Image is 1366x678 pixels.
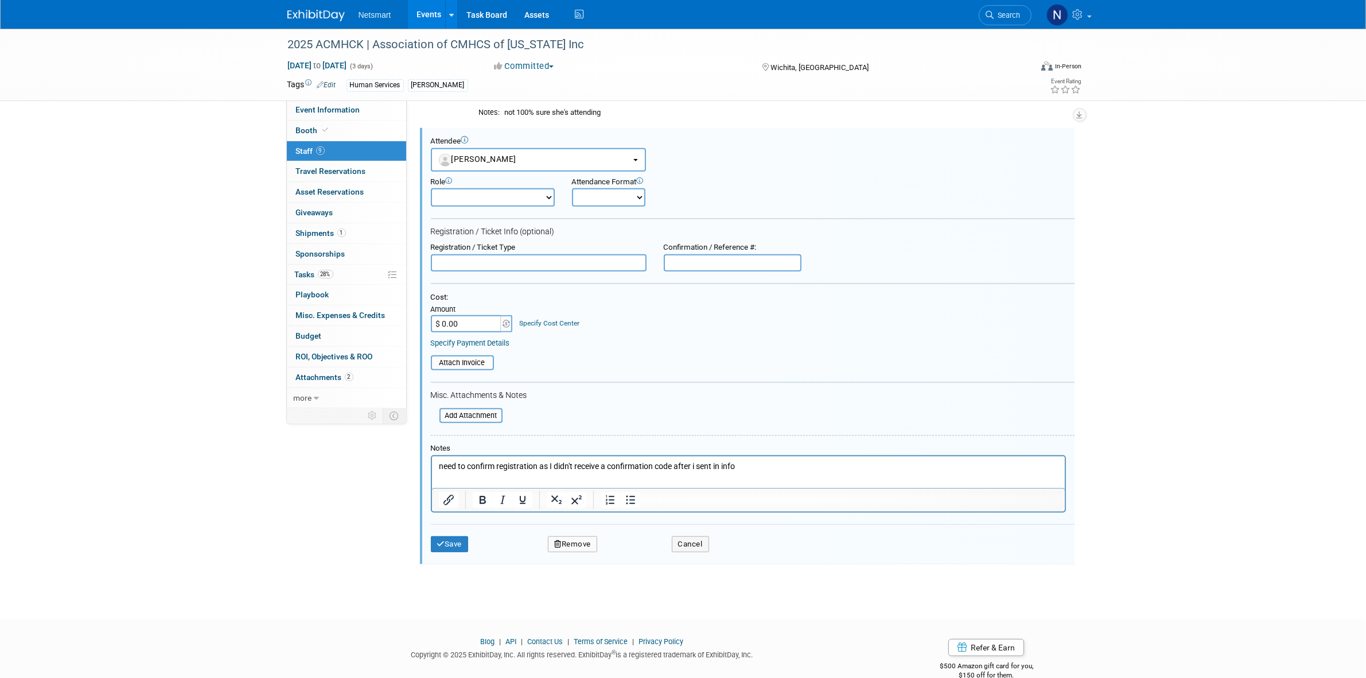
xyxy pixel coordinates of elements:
span: Wichita, [GEOGRAPHIC_DATA] [770,63,869,72]
button: Numbered list [600,492,620,508]
span: Sponsorships [296,249,345,258]
span: Travel Reservations [296,166,366,176]
i: Booth reservation complete [323,127,329,133]
div: not 100% sure she's attending [505,108,1066,118]
div: Registration / Ticket Type [431,243,647,253]
span: | [565,637,572,646]
td: Toggle Event Tabs [383,408,406,423]
td: Personalize Event Tab Strip [363,408,383,423]
span: | [518,637,526,646]
span: (3 days) [349,63,373,70]
button: Insert/edit link [439,492,458,508]
a: Attachments2 [287,367,406,388]
span: 28% [318,270,333,278]
span: 2 [345,373,353,381]
span: Netsmart [359,10,391,20]
span: [DATE] [DATE] [287,60,348,71]
button: Committed [490,60,558,72]
button: Cancel [672,536,709,552]
iframe: Rich Text Area [432,456,1065,488]
a: Travel Reservations [287,161,406,181]
img: ExhibitDay [287,10,345,21]
a: Specify Payment Details [431,339,510,347]
div: Registration / Ticket Info (optional) [431,227,1075,237]
div: Attendance Format [572,177,720,187]
span: Event Information [296,105,360,114]
a: Blog [480,637,495,646]
a: ROI, Objectives & ROO [287,347,406,367]
span: | [629,637,637,646]
a: Staff9 [287,141,406,161]
button: Save [431,536,469,552]
div: Confirmation / Reference #: [664,243,801,253]
a: Search [979,5,1032,25]
div: Attendee [431,137,1075,146]
div: 2025 ACMHCK | Association of CMHCS of [US_STATE] Inc [284,34,1014,55]
span: Giveaways [296,208,333,217]
button: Bullet list [620,492,640,508]
a: Refer & Earn [948,639,1024,656]
a: Budget [287,326,406,346]
span: Tasks [295,270,333,279]
a: Terms of Service [574,637,628,646]
sup: ® [612,649,616,656]
a: Misc. Expenses & Credits [287,305,406,326]
span: more [294,393,312,402]
a: Tasks28% [287,265,406,285]
div: Misc. Attachments & Notes [431,390,1075,401]
span: ROI, Objectives & ROO [296,352,373,361]
a: Playbook [287,285,406,305]
td: Tags [287,79,336,92]
a: Booth [287,121,406,141]
div: Event Rating [1050,79,1081,84]
img: Nina Finn [1046,4,1068,26]
a: API [505,637,516,646]
span: Misc. Expenses & Credits [296,311,386,320]
div: Notes: [479,108,500,117]
div: [PERSON_NAME] [408,79,468,91]
button: Italic [492,492,512,508]
span: Shipments [296,228,346,238]
a: Sponsorships [287,244,406,264]
a: Giveaways [287,203,406,223]
a: Asset Reservations [287,182,406,202]
div: Notes [431,444,1066,454]
button: [PERSON_NAME] [431,148,646,172]
span: | [496,637,504,646]
div: Role [431,177,555,187]
button: Subscript [546,492,566,508]
a: Shipments1 [287,223,406,243]
div: Cost: [431,293,1075,303]
div: Amount [431,305,514,315]
span: Search [994,11,1021,20]
div: Human Services [347,79,404,91]
a: Privacy Policy [639,637,683,646]
button: Superscript [566,492,586,508]
span: Playbook [296,290,329,299]
div: In-Person [1054,62,1081,71]
span: Attachments [296,373,353,382]
span: to [312,61,323,70]
div: Event Format [964,60,1082,77]
span: Asset Reservations [296,187,364,196]
span: [PERSON_NAME] [439,154,517,164]
span: 9 [316,146,325,155]
div: Copyright © 2025 ExhibitDay, Inc. All rights reserved. ExhibitDay is a registered trademark of Ex... [287,647,877,660]
a: more [287,388,406,408]
span: 1 [337,228,346,237]
button: Bold [472,492,492,508]
span: Budget [296,331,322,340]
a: Edit [317,81,336,89]
span: Staff [296,146,325,156]
img: Format-Inperson.png [1041,61,1053,71]
a: Contact Us [527,637,563,646]
button: Underline [512,492,532,508]
a: Specify Cost Center [519,319,579,327]
a: Event Information [287,100,406,120]
span: Booth [296,126,331,135]
button: Remove [548,536,597,552]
